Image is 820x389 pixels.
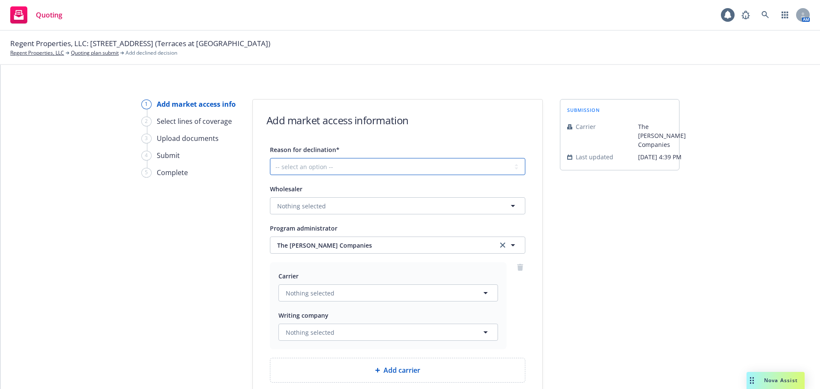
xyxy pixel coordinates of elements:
[157,133,219,143] div: Upload documents
[638,152,686,161] span: [DATE] 4:39 PM
[141,134,152,143] div: 3
[141,151,152,161] div: 4
[270,197,525,214] button: Nothing selected
[270,358,525,383] div: Add carrier
[567,106,600,114] span: submission
[576,152,613,161] span: Last updated
[278,284,498,301] button: Nothing selected
[515,262,525,272] a: remove
[71,49,119,57] a: Quoting plan submit
[126,49,177,57] span: Add declined decision
[141,99,152,109] div: 1
[270,185,302,193] span: Wholesaler
[638,122,686,149] span: The [PERSON_NAME] Companies
[278,324,498,341] button: Nothing selected
[278,311,328,319] span: Writing company
[747,372,805,389] button: Nova Assist
[266,113,409,127] h1: Add market access information
[764,377,798,384] span: Nova Assist
[270,146,340,154] span: Reason for declination*
[757,6,774,23] a: Search
[36,12,62,18] span: Quoting
[277,241,485,250] span: The [PERSON_NAME] Companies
[10,49,64,57] a: Regent Properties, LLC
[270,237,525,254] button: The [PERSON_NAME] Companiesclear selection
[286,289,334,298] span: Nothing selected
[7,3,66,27] a: Quoting
[277,202,326,211] span: Nothing selected
[747,372,757,389] div: Drag to move
[384,365,420,375] span: Add carrier
[278,272,299,280] span: Carrier
[576,122,596,131] span: Carrier
[270,224,337,232] span: Program administrator
[141,117,152,126] div: 2
[286,328,334,337] span: Nothing selected
[157,116,232,126] div: Select lines of coverage
[141,168,152,178] div: 5
[498,240,508,250] a: clear selection
[157,150,180,161] div: Submit
[10,38,270,49] span: Regent Properties, LLC: [STREET_ADDRESS] (Terraces at [GEOGRAPHIC_DATA])
[157,167,188,178] div: Complete
[157,99,236,109] div: Add market access info
[776,6,794,23] a: Switch app
[737,6,754,23] a: Report a Bug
